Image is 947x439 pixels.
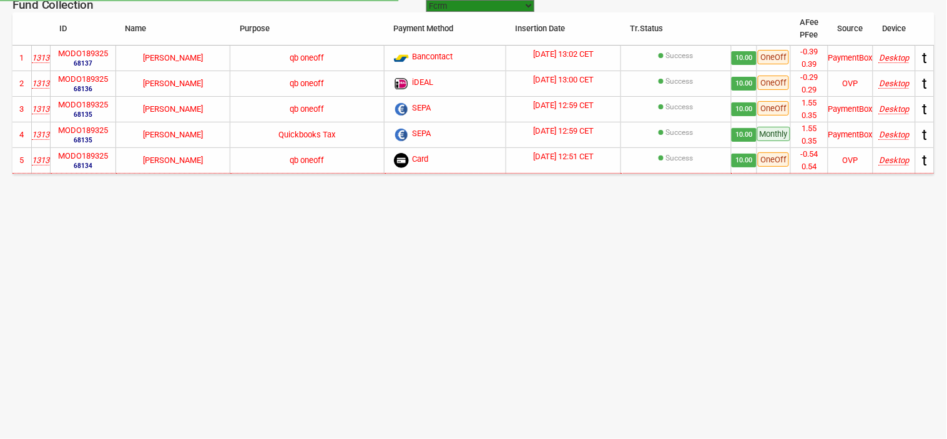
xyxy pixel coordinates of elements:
td: qb oneoff [230,97,385,122]
td: 3 [12,97,31,122]
li: 0.35 [791,109,828,122]
span: t [923,152,928,169]
div: PaymentBox [828,52,873,64]
li: 1.55 [791,97,828,109]
li: 0.39 [791,58,828,71]
span: 10.00 [732,102,757,116]
small: 68134 [58,161,108,170]
label: [{"Status":"succeeded","disputed":"false","OutcomeMsg":"Payment complete.","transId":"pi_3S13c8JV... [665,50,693,61]
i: Mozilla/5.0 (Windows NT 10.0; Win64; x64) AppleWebKit/537.36 (KHTML, like Gecko) Chrome/139.0.0.0... [879,104,909,114]
label: MODO189325 [58,150,108,162]
label: [{"Status":"succeeded","disputed":"false","OutcomeMsg":"Payment complete.","transId":"pi_3S13ZAJV... [665,76,693,87]
th: Purpose [230,12,385,46]
div: OVP [843,154,858,167]
label: [{"Status":"pending","disputed":"false","OutcomeMsg":"Payment complete.","transId":"pi_3S13YIJV5E... [665,127,693,138]
i: Mozilla/5.0 (Windows NT 10.0; Win64; x64) AppleWebKit/537.36 (KHTML, like Gecko) Chrome/139.0.0.0... [879,53,909,62]
th: Device [873,12,915,46]
li: -0.29 [791,71,828,84]
small: 68137 [58,59,108,68]
td: 2 [12,71,31,97]
i: Skillshare [32,79,49,88]
span: OneOff [758,101,789,116]
th: Insertion Date [506,12,621,46]
th: Payment Method [384,12,506,46]
span: 10.00 [732,154,757,167]
i: Skillshare [32,130,49,139]
span: Monthly [757,127,790,141]
small: 68135 [58,110,108,119]
label: MODO189325 [58,73,108,86]
td: [PERSON_NAME] [115,148,230,174]
i: Skillshare [32,53,49,62]
li: 0.35 [791,135,828,147]
span: t [923,126,928,144]
td: qb oneoff [230,148,385,174]
span: SEPA [412,102,431,117]
span: Bancontact [412,51,453,66]
label: MODO189325 [58,99,108,111]
i: Skillshare [32,155,49,165]
td: Quickbooks Tax [230,122,385,148]
span: OneOff [758,76,789,90]
span: t [923,101,928,118]
label: [DATE] 12:59 CET [533,125,594,137]
span: OneOff [758,152,789,167]
label: MODO189325 [58,124,108,137]
span: 10.00 [732,77,757,91]
small: 68136 [58,84,108,94]
div: OVP [843,77,858,90]
td: qb oneoff [230,71,385,97]
span: 10.00 [732,128,757,142]
td: 5 [12,148,31,174]
td: [PERSON_NAME] [115,122,230,148]
td: [PERSON_NAME] [115,97,230,122]
label: [DATE] 12:51 CET [533,150,594,163]
span: SEPA [412,127,431,142]
th: Name [115,12,230,46]
li: -0.54 [791,148,828,160]
td: [PERSON_NAME] [115,46,230,71]
small: 68135 [58,136,108,145]
li: 1.55 [791,122,828,135]
i: Mozilla/5.0 (Windows NT 10.0; Win64; x64) AppleWebKit/537.36 (KHTML, like Gecko) Chrome/139.0.0.0... [879,130,909,139]
label: MODO189325 [58,47,108,60]
i: Mozilla/5.0 (Windows NT 10.0; Win64; x64) AppleWebKit/537.36 (KHTML, like Gecko) Chrome/139.0.0.0... [879,155,909,165]
li: 0.29 [791,84,828,96]
li: AFee [800,16,818,29]
span: t [923,75,928,92]
li: PFee [800,29,818,41]
li: -0.39 [791,46,828,58]
td: [PERSON_NAME] [115,71,230,97]
td: qb oneoff [230,46,385,71]
div: PaymentBox [828,103,873,116]
div: PaymentBox [828,129,873,141]
span: 10.00 [732,51,757,65]
i: Skillshare [32,104,49,114]
label: [{"Status":"succeeded","disputed":"false","OutcomeMsg":"Payment complete.","transId":"pi_3S13QKJV... [665,152,693,164]
span: OneOff [758,50,789,64]
li: 0.54 [791,160,828,173]
label: [DATE] 12:59 CET [533,99,594,112]
th: Source [828,12,873,46]
label: [DATE] 13:00 CET [533,74,594,86]
span: Card [412,153,428,168]
td: 1 [12,46,31,71]
label: [{"Status":"pending","disputed":"false","OutcomeMsg":"Payment complete.","transId":"pi_3S13YIJV5E... [665,101,693,112]
span: iDEAL [412,76,433,91]
span: t [923,49,928,67]
label: [DATE] 13:02 CET [533,48,594,61]
td: 4 [12,122,31,148]
i: Mozilla/5.0 (Windows NT 10.0; Win64; x64) AppleWebKit/537.36 (KHTML, like Gecko) Chrome/139.0.0.0... [879,79,909,88]
th: Tr.Status [621,12,732,46]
